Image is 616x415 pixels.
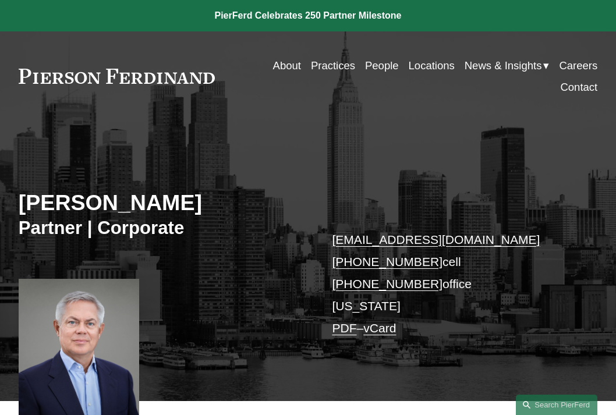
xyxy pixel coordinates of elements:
[465,56,542,75] span: News & Insights
[409,55,455,76] a: Locations
[560,76,597,98] a: Contact
[363,321,396,335] a: vCard
[332,321,356,335] a: PDF
[332,229,573,339] p: cell office [US_STATE] –
[19,190,308,217] h2: [PERSON_NAME]
[19,217,308,240] h3: Partner | Corporate
[559,55,597,76] a: Careers
[516,395,597,415] a: Search this site
[365,55,399,76] a: People
[273,55,301,76] a: About
[332,255,442,268] a: [PHONE_NUMBER]
[332,277,442,290] a: [PHONE_NUMBER]
[332,233,540,246] a: [EMAIL_ADDRESS][DOMAIN_NAME]
[311,55,355,76] a: Practices
[465,55,550,76] a: folder dropdown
